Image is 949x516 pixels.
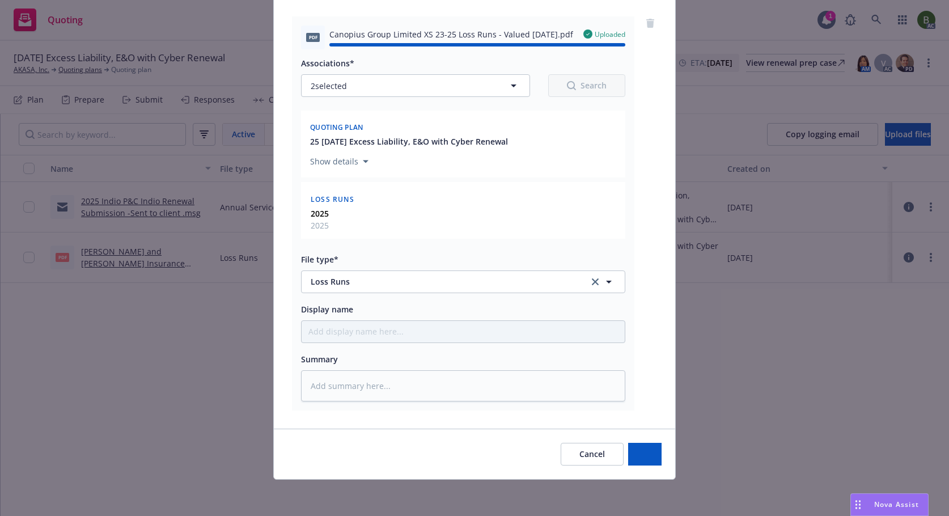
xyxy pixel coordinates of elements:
span: Uploaded [595,29,625,39]
span: 2 selected [311,80,347,92]
span: Loss Runs [311,276,573,287]
span: Associations* [301,58,354,69]
span: Loss Runs [311,194,354,204]
div: Drag to move [851,494,865,515]
span: Summary [301,354,338,365]
button: Show details [306,155,373,168]
button: Cancel [561,443,624,466]
span: Nova Assist [874,500,919,509]
button: Loss Runsclear selection [301,270,625,293]
strong: 2025 [311,208,329,219]
span: File type* [301,254,338,265]
input: Add display name here... [302,321,625,342]
button: 25 [DATE] Excess Liability, E&O with Cyber Renewal [310,136,508,147]
span: Display name [301,304,353,315]
a: clear selection [588,275,602,289]
button: Add files [628,443,662,466]
span: 2025 [311,219,329,231]
button: 2selected [301,74,530,97]
span: pdf [306,33,320,41]
span: Cancel [579,449,605,459]
span: Canopius Group Limited XS 23-25 Loss Runs - Valued [DATE].pdf [329,28,573,40]
a: remove [643,16,657,30]
span: Add files [628,449,662,459]
span: Quoting plan [310,122,363,132]
button: Nova Assist [850,493,929,516]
